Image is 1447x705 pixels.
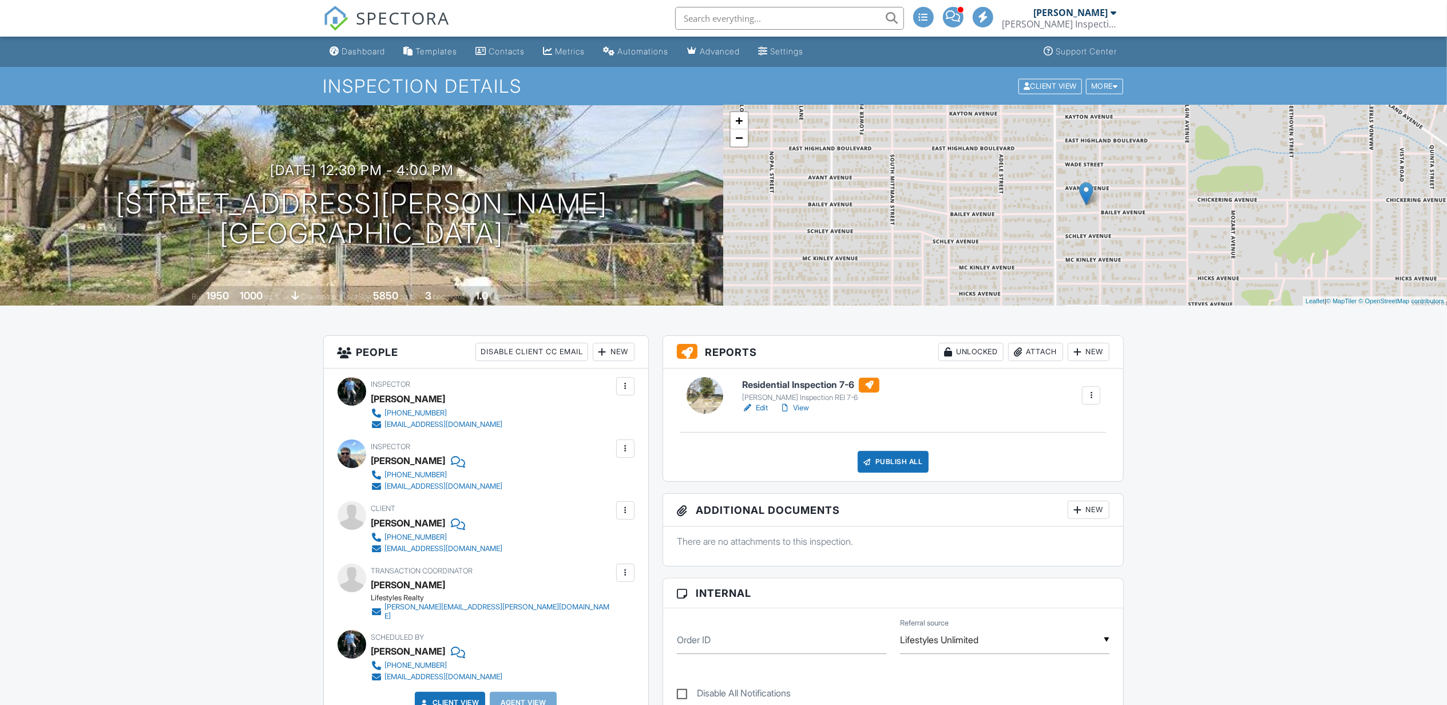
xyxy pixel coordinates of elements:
div: More [1086,78,1123,94]
a: [PHONE_NUMBER] [371,660,503,671]
a: Contacts [471,41,530,62]
a: Metrics [539,41,590,62]
a: [PHONE_NUMBER] [371,532,503,543]
a: © OpenStreetMap contributors [1359,298,1444,304]
div: Unlocked [938,343,1004,361]
a: [EMAIL_ADDRESS][DOMAIN_NAME] [371,671,503,683]
div: [EMAIL_ADDRESS][DOMAIN_NAME] [385,420,503,429]
a: View [779,402,809,414]
span: Client [371,504,396,513]
div: [PHONE_NUMBER] [385,470,447,480]
a: Dashboard [326,41,390,62]
h3: [DATE] 12:30 pm - 4:00 pm [270,163,454,178]
span: bathrooms [490,292,522,301]
div: Contacts [489,46,525,56]
h6: Residential Inspection 7-6 [742,378,879,393]
a: [PHONE_NUMBER] [371,407,503,419]
span: crawlspace [301,292,336,301]
p: There are no attachments to this inspection. [677,535,1110,548]
span: Inspector [371,380,411,389]
a: Templates [399,41,462,62]
div: [PHONE_NUMBER] [385,533,447,542]
div: 1.0 [475,290,488,302]
a: Client View [1017,81,1085,90]
div: Disable Client CC Email [475,343,588,361]
span: Lot Size [347,292,371,301]
div: Dashboard [342,46,386,56]
span: Transaction Coordinator [371,567,473,575]
a: Automations (Advanced) [599,41,673,62]
a: Zoom out [731,129,748,146]
div: Lifestyles Realty [371,593,623,603]
div: [PERSON_NAME] [371,390,446,407]
a: Edit [742,402,768,414]
div: Support Center [1056,46,1117,56]
div: 3 [425,290,431,302]
div: Metrics [556,46,585,56]
a: © MapTiler [1326,298,1357,304]
span: SPECTORA [356,6,450,30]
a: [EMAIL_ADDRESS][DOMAIN_NAME] [371,419,503,430]
div: Attach [1008,343,1063,361]
div: [PERSON_NAME] [371,576,446,593]
a: Support Center [1040,41,1122,62]
div: [EMAIL_ADDRESS][DOMAIN_NAME] [385,544,503,553]
div: New [1068,343,1109,361]
a: Zoom in [731,112,748,129]
span: Scheduled By [371,633,425,641]
a: [PHONE_NUMBER] [371,469,503,481]
h3: Internal [663,579,1124,608]
span: sq.ft. [400,292,414,301]
span: Inspector [371,442,411,451]
div: 5850 [373,290,398,302]
a: Leaflet [1306,298,1325,304]
div: [PERSON_NAME] [1034,7,1108,18]
div: Advanced [700,46,740,56]
label: Order ID [677,633,711,646]
div: 1950 [206,290,229,302]
div: [EMAIL_ADDRESS][DOMAIN_NAME] [385,482,503,491]
div: Bain Inspection Service LLC [1002,18,1117,30]
div: Publish All [858,451,929,473]
div: Settings [771,46,804,56]
div: [PERSON_NAME] Inspection REI 7-6 [742,393,879,402]
a: Settings [754,41,808,62]
div: New [1068,501,1109,519]
span: Built [192,292,204,301]
h1: Inspection Details [323,76,1124,96]
a: SPECTORA [323,15,450,39]
label: Disable All Notifications [677,688,791,702]
div: Client View [1018,78,1082,94]
label: Referral source [900,618,949,628]
div: [PERSON_NAME] [371,452,446,469]
input: Search everything... [675,7,904,30]
div: Automations [618,46,669,56]
div: [PERSON_NAME] [371,514,446,532]
a: [EMAIL_ADDRESS][DOMAIN_NAME] [371,543,503,555]
img: The Best Home Inspection Software - Spectora [323,6,348,31]
div: | [1303,296,1447,306]
div: 1000 [240,290,263,302]
h1: [STREET_ADDRESS][PERSON_NAME] [GEOGRAPHIC_DATA] [116,189,608,249]
h3: People [324,336,648,369]
h3: Additional Documents [663,494,1124,526]
a: [EMAIL_ADDRESS][DOMAIN_NAME] [371,481,503,492]
div: [EMAIL_ADDRESS][DOMAIN_NAME] [385,672,503,682]
h3: Reports [663,336,1124,369]
div: [PERSON_NAME][EMAIL_ADDRESS][PERSON_NAME][DOMAIN_NAME] [385,603,613,621]
div: [PHONE_NUMBER] [385,409,447,418]
a: [PERSON_NAME][EMAIL_ADDRESS][PERSON_NAME][DOMAIN_NAME] [371,603,613,621]
div: [PERSON_NAME] [371,643,446,660]
div: Templates [416,46,458,56]
div: [PHONE_NUMBER] [385,661,447,670]
div: New [593,343,635,361]
span: bedrooms [433,292,465,301]
a: Advanced [683,41,745,62]
span: sq. ft. [264,292,280,301]
a: Residential Inspection 7-6 [PERSON_NAME] Inspection REI 7-6 [742,378,879,403]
